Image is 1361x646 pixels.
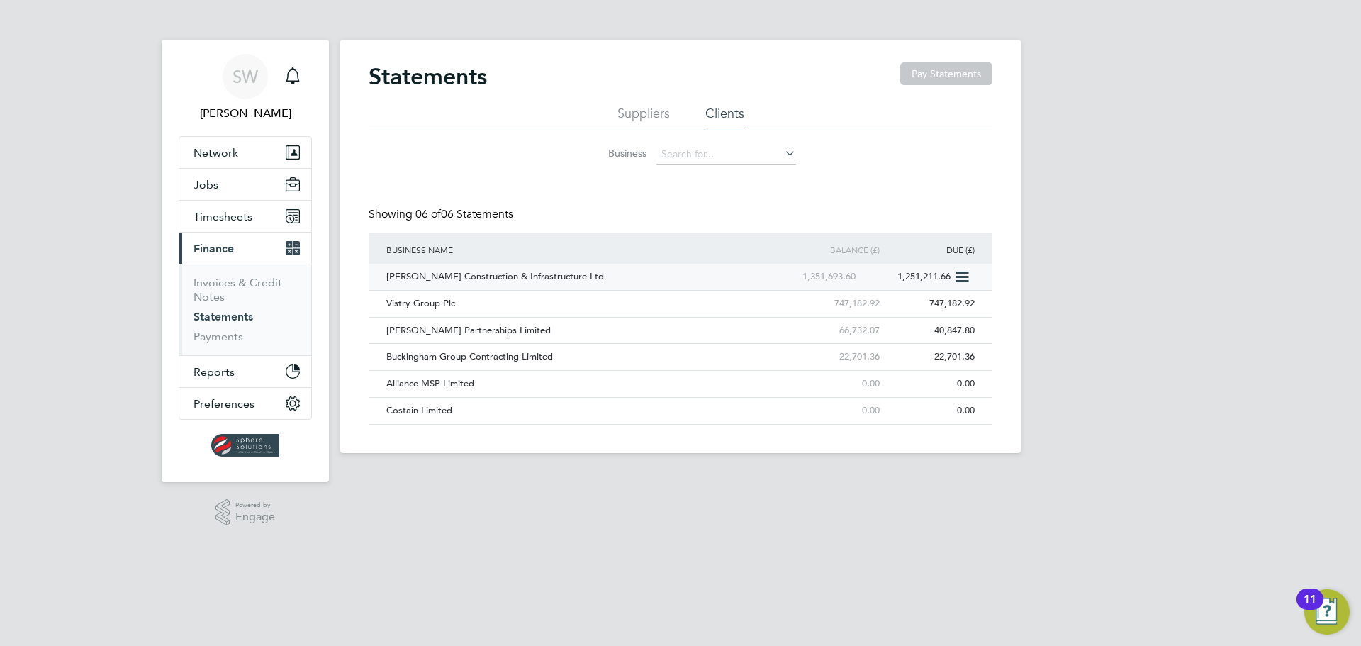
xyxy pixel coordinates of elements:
div: Finance [179,264,311,355]
button: Open Resource Center, 11 new notifications [1304,589,1350,635]
a: Invoices & Credit Notes [194,276,282,303]
div: Balance (£) [788,233,883,266]
a: Powered byEngage [215,499,276,526]
div: 0.00 [788,371,883,397]
div: [PERSON_NAME] Construction & Infrastructure Ltd [383,264,764,290]
button: Network [179,137,311,168]
div: 40,847.80 [883,318,978,344]
img: spheresolutions-logo-retina.png [211,434,280,457]
div: 0.00 [883,371,978,397]
label: Business [565,147,646,160]
div: Alliance MSP Limited [383,371,788,397]
div: Due (£) [883,233,978,266]
span: Reports [194,365,235,379]
button: Preferences [179,388,311,419]
div: 11 [1304,599,1316,618]
button: Reports [179,356,311,387]
div: [PERSON_NAME] Partnerships Limited [383,318,788,344]
span: Finance [194,242,234,255]
div: 747,182.92 [883,291,978,317]
span: Jobs [194,178,218,191]
div: Vistry Group Plc [383,291,788,317]
a: Go to home page [179,434,312,457]
a: Statements [194,310,253,323]
span: 06 of [415,207,441,221]
button: Finance [179,233,311,264]
div: 747,182.92 [788,291,883,317]
span: Sarah Webb [179,105,312,122]
a: Vistry Group Plc747,182.92747,182.92 [383,290,978,302]
span: SW [233,67,258,86]
div: Costain Limited [383,398,788,424]
button: Pay Statements [900,62,992,85]
li: Suppliers [617,105,670,130]
div: 66,732.07 [788,318,883,344]
a: [PERSON_NAME] Partnerships Limited66,732.0740,847.80 [383,317,978,329]
a: Alliance MSP Limited0.000.00 [383,370,978,382]
span: Preferences [194,397,254,411]
span: Engage [235,511,275,523]
a: Payments [194,330,243,343]
a: [PERSON_NAME] Construction & Infrastructure Ltd1,351,693.601,251,211.66 [383,263,978,275]
div: 1,251,211.66 [859,264,954,290]
nav: Main navigation [162,40,329,482]
div: Business Name [383,233,788,266]
h2: Statements [369,62,487,91]
a: SW[PERSON_NAME] [179,54,312,122]
button: Timesheets [179,201,311,232]
div: 0.00 [883,398,978,424]
button: Jobs [179,169,311,200]
span: Network [194,146,238,160]
div: Buckingham Group Contracting Limited [383,344,788,370]
a: Buckingham Group Contracting Limited22,701.3622,701.36 [383,343,978,355]
span: Timesheets [194,210,252,223]
span: Powered by [235,499,275,511]
a: Costain Limited0.000.00 [383,397,978,409]
div: 1,351,693.60 [764,264,859,290]
input: Search for... [656,145,796,165]
div: 22,701.36 [788,344,883,370]
li: Clients [705,105,744,130]
div: 0.00 [788,398,883,424]
div: Showing [369,207,516,222]
div: 22,701.36 [883,344,978,370]
span: 06 Statements [415,207,513,221]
